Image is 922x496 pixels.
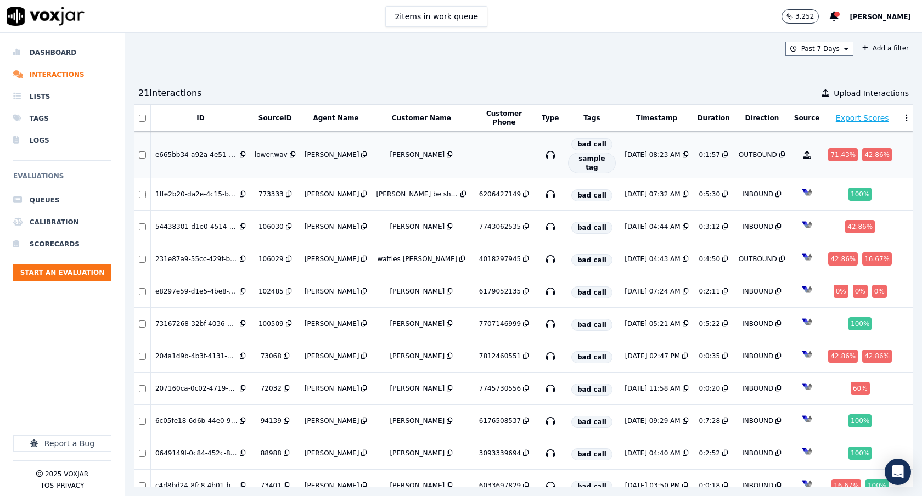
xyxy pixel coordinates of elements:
[625,481,680,490] div: [DATE] 03:50 PM
[571,416,612,428] span: bad call
[625,352,680,360] div: [DATE] 02:47 PM
[848,447,872,460] div: 100 %
[13,189,111,211] a: Queues
[155,416,238,425] div: 6c05fe18-6d6b-44e0-9426-7c008c8f731a
[850,13,911,21] span: [PERSON_NAME]
[795,12,814,21] p: 3,252
[742,416,773,425] div: INBOUND
[155,481,238,490] div: c4d8bd24-8fc8-4b01-bda9-24fa0c96cd6b
[390,416,445,425] div: [PERSON_NAME]
[834,285,848,298] div: 0 %
[699,190,720,199] div: 0:5:30
[258,287,284,296] div: 102485
[13,170,111,189] h6: Evaluations
[13,86,111,108] a: Lists
[479,190,521,199] div: 6206427149
[571,319,612,331] span: bad call
[625,190,680,199] div: [DATE] 07:32 AM
[742,384,773,393] div: INBOUND
[571,384,612,396] span: bad call
[698,114,730,122] button: Duration
[828,350,858,363] div: 42.86 %
[261,449,282,458] div: 88988
[479,481,521,490] div: 6033697829
[851,382,870,395] div: 60 %
[625,287,680,296] div: [DATE] 07:24 AM
[41,481,54,490] button: TOS
[742,449,773,458] div: INBOUND
[848,414,872,427] div: 100 %
[739,255,777,263] div: OUTBOUND
[7,7,85,26] img: voxjar logo
[258,255,284,263] div: 106029
[625,222,680,231] div: [DATE] 04:44 AM
[305,384,359,393] div: [PERSON_NAME]
[479,222,521,231] div: 7743062535
[865,479,889,492] div: 100 %
[797,409,817,429] img: VICIDIAL_icon
[305,481,359,490] div: [PERSON_NAME]
[742,287,773,296] div: INBOUND
[636,114,677,122] button: Timestamp
[742,222,773,231] div: INBOUND
[699,287,720,296] div: 0:2:11
[305,352,359,360] div: [PERSON_NAME]
[45,470,88,478] p: 2025 Voxjar
[305,255,359,263] div: [PERSON_NAME]
[699,222,720,231] div: 0:3:12
[834,88,909,99] span: Upload Interactions
[376,190,458,199] div: [PERSON_NAME] be shares
[479,319,521,328] div: 7707146999
[571,222,612,234] span: bad call
[797,474,817,493] img: VICIDIAL_icon
[305,222,359,231] div: [PERSON_NAME]
[742,352,773,360] div: INBOUND
[782,9,819,24] button: 3,252
[845,220,875,233] div: 42.86 %
[155,287,238,296] div: e8297e59-d1e5-4be8-b26e-35c50fa2db22
[583,114,600,122] button: Tags
[390,352,445,360] div: [PERSON_NAME]
[571,189,612,201] span: bad call
[739,150,777,159] div: OUTBOUND
[13,211,111,233] a: Calibration
[828,148,858,161] div: 71.43 %
[571,138,612,150] span: bad call
[390,319,445,328] div: [PERSON_NAME]
[155,384,238,393] div: 207160ca-0c02-4719-bae9-65e33cd5179d
[479,352,521,360] div: 7812460551
[305,449,359,458] div: [PERSON_NAME]
[571,286,612,298] span: bad call
[571,351,612,363] span: bad call
[479,449,521,458] div: 3093339694
[699,384,720,393] div: 0:0:20
[794,114,820,122] button: Source
[479,416,521,425] div: 6176508537
[155,222,238,231] div: 54438301-d1e0-4514-bf84-aacdbfd03cad
[196,114,204,122] button: ID
[390,449,445,458] div: [PERSON_NAME]
[542,114,559,122] button: Type
[390,384,445,393] div: [PERSON_NAME]
[475,109,532,127] button: Customer Phone
[390,481,445,490] div: [PERSON_NAME]
[699,352,720,360] div: 0:0:35
[571,254,612,266] span: bad call
[479,287,521,296] div: 6179052135
[571,448,612,460] span: bad call
[13,435,111,452] button: Report a Bug
[699,319,720,328] div: 0:5:22
[377,255,457,263] div: waffles [PERSON_NAME]
[261,384,282,393] div: 72032
[390,150,445,159] div: [PERSON_NAME]
[13,233,111,255] a: Scorecards
[155,150,238,159] div: e665bb34-a92a-4e51-813b-5778faede64b
[390,222,445,231] div: [PERSON_NAME]
[13,42,111,64] a: Dashboard
[858,42,913,55] button: Add a filter
[797,312,817,331] img: VICIDIAL_icon
[797,345,817,364] img: VICIDIAL_icon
